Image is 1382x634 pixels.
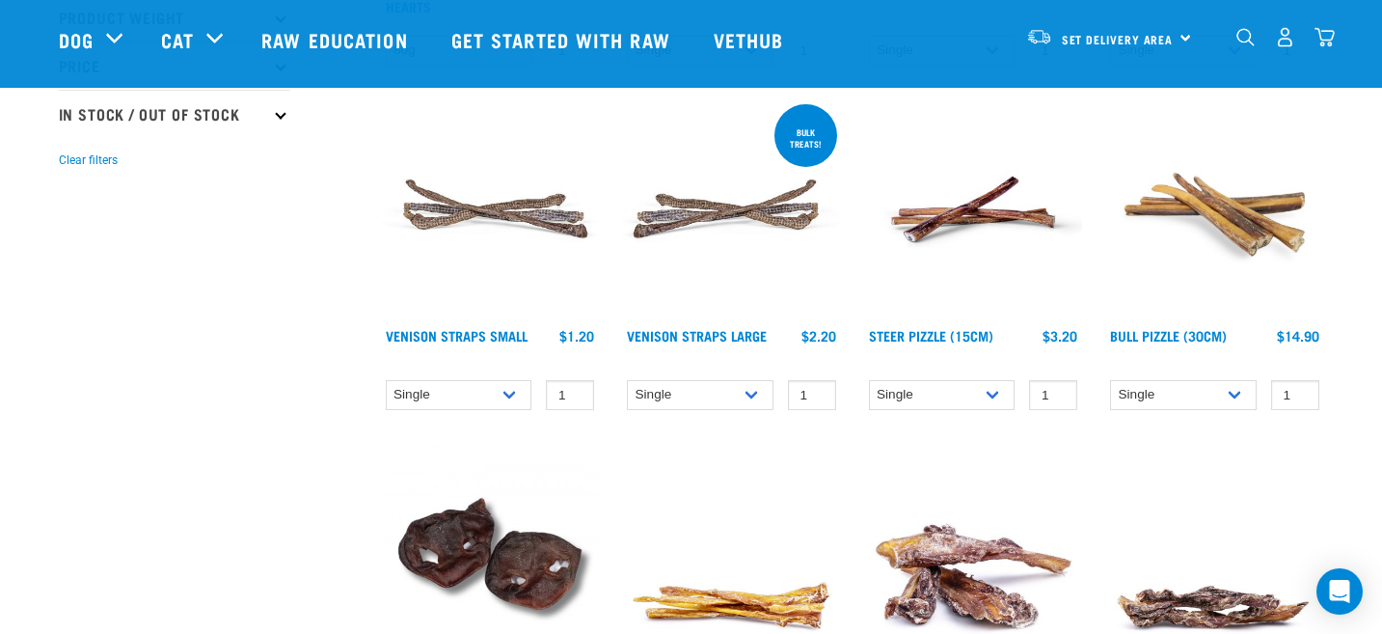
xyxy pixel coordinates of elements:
div: $3.20 [1043,328,1077,344]
img: Stack of 3 Venison Straps Treats for Pets [622,100,841,319]
img: van-moving.png [1026,28,1052,45]
input: 1 [1029,380,1077,410]
span: Set Delivery Area [1062,36,1174,42]
a: Cat [161,25,194,54]
input: 1 [546,380,594,410]
a: Venison Straps Large [627,332,767,339]
a: Dog [59,25,94,54]
input: 1 [788,380,836,410]
button: Clear filters [59,152,118,169]
img: home-icon-1@2x.png [1236,28,1255,46]
img: home-icon@2x.png [1314,27,1335,47]
div: $1.20 [559,328,594,344]
a: Bull Pizzle (30cm) [1110,332,1227,339]
div: $14.90 [1277,328,1319,344]
p: In Stock / Out Of Stock [59,90,290,138]
a: Vethub [694,1,808,78]
a: Raw Education [242,1,431,78]
input: 1 [1271,380,1319,410]
img: Raw Essentials Steer Pizzle 15cm [864,100,1083,319]
img: Bull Pizzle 30cm for Dogs [1105,100,1324,319]
div: BULK TREATS! [774,118,837,158]
a: Steer Pizzle (15cm) [869,332,993,339]
img: user.png [1275,27,1295,47]
a: Get started with Raw [432,1,694,78]
a: Venison Straps Small [386,332,528,339]
div: Open Intercom Messenger [1316,568,1363,615]
img: Venison Straps [381,100,600,319]
div: $2.20 [801,328,836,344]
